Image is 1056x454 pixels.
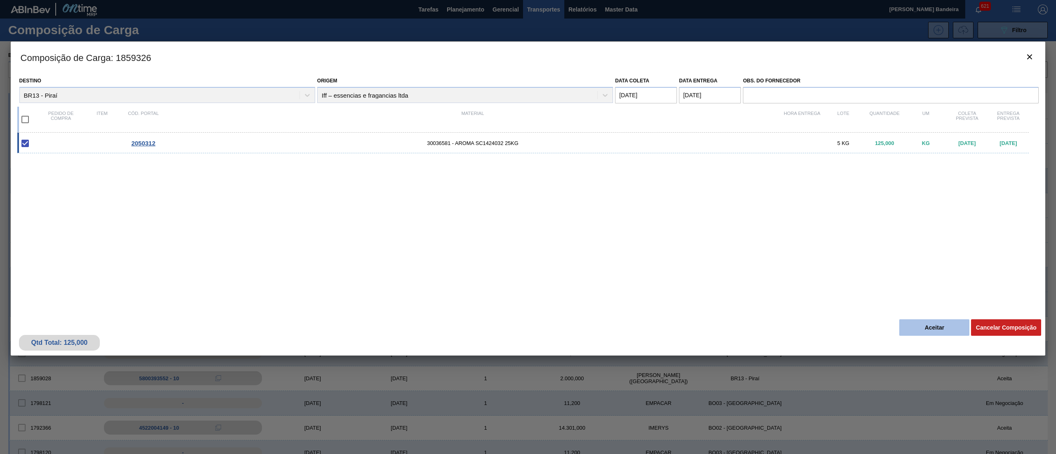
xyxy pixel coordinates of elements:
span: [DATE] [999,140,1017,146]
label: Data Entrega [679,78,717,84]
div: Pedido de compra [40,111,82,128]
div: Item [82,111,123,128]
label: Origem [317,78,337,84]
div: Qtd Total: 125,000 [25,339,94,346]
label: Data coleta [615,78,649,84]
div: Cód. Portal [123,111,164,128]
button: Cancelar Composição [971,319,1041,336]
span: [DATE] [958,140,976,146]
div: Material [164,111,782,128]
button: Aceitar [899,319,969,336]
input: dd/mm/yyyy [615,87,677,103]
label: Obs. do Fornecedor [743,75,1039,87]
div: Quantidade [864,111,905,128]
span: 125,000 [875,140,894,146]
div: Hora Entrega [781,111,823,128]
div: Coleta Prevista [946,111,988,128]
div: Ir para o Pedido [123,140,164,147]
input: dd/mm/yyyy [679,87,741,103]
h3: Composição de Carga : 1859326 [11,42,1046,73]
span: 30036581 - AROMA SC1424032 25KG [164,140,782,146]
div: 5 KG [823,140,864,146]
label: Destino [19,78,41,84]
span: KG [922,140,930,146]
span: 2050312 [131,140,155,147]
div: Lote [823,111,864,128]
div: Entrega Prevista [988,111,1029,128]
div: UM [905,111,946,128]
